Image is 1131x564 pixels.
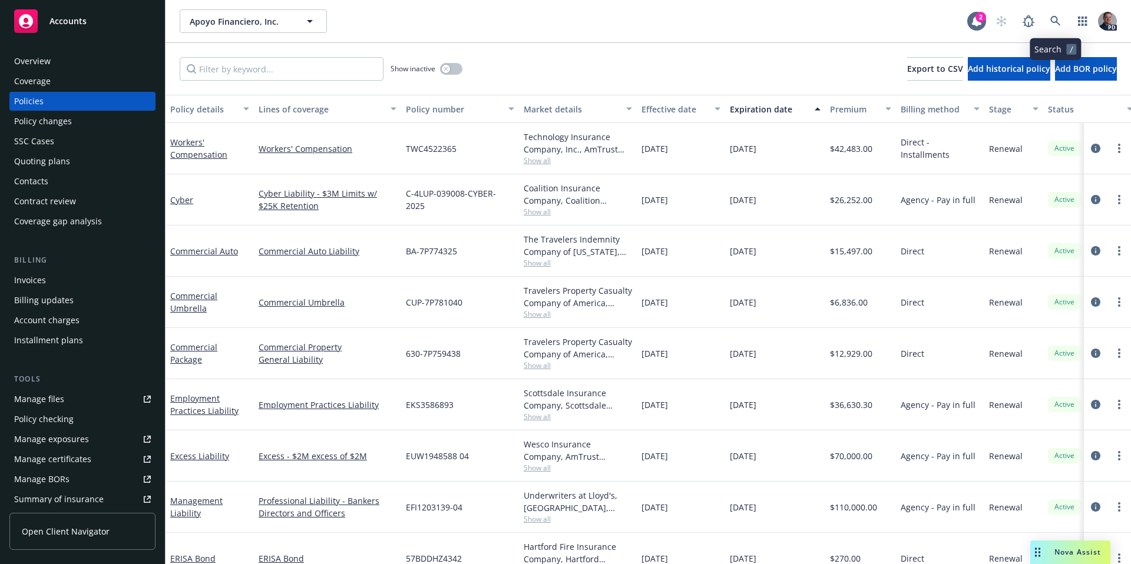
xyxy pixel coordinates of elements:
[9,92,156,111] a: Policies
[170,194,193,205] a: Cyber
[519,95,637,123] button: Market details
[1053,450,1076,461] span: Active
[641,245,668,257] span: [DATE]
[259,507,396,519] a: Directors and Officers
[901,103,967,115] div: Billing method
[730,296,756,308] span: [DATE]
[901,347,924,360] span: Direct
[259,353,396,366] a: General Liability
[901,399,975,411] span: Agency - Pay in full
[406,347,461,360] span: 630-7P759438
[989,194,1023,206] span: Renewal
[901,296,924,308] span: Direct
[641,296,668,308] span: [DATE]
[1030,540,1110,564] button: Nova Assist
[14,112,72,131] div: Policy changes
[968,57,1050,81] button: Add historical policy
[641,450,668,462] span: [DATE]
[989,103,1026,115] div: Stage
[401,95,519,123] button: Policy number
[9,410,156,429] a: Policy checking
[524,103,619,115] div: Market details
[1098,12,1117,31] img: photo
[901,501,975,513] span: Agency - Pay in full
[9,192,156,211] a: Contract review
[259,450,396,462] a: Excess - $2M excess of $2M
[180,9,327,33] button: Apoyo Financiero, Inc.
[637,95,725,123] button: Effective date
[9,373,156,385] div: Tools
[1053,245,1076,256] span: Active
[170,290,217,314] a: Commercial Umbrella
[406,245,457,257] span: BA-7P774325
[9,430,156,449] span: Manage exposures
[730,142,756,155] span: [DATE]
[9,254,156,266] div: Billing
[1071,9,1094,33] a: Switch app
[9,172,156,191] a: Contacts
[1089,244,1103,258] a: circleInformation
[170,393,239,416] a: Employment Practices Liability
[524,360,632,370] span: Show all
[907,63,963,74] span: Export to CSV
[1089,397,1103,412] a: circleInformation
[1044,9,1067,33] a: Search
[990,9,1013,33] a: Start snowing
[524,309,632,319] span: Show all
[1089,500,1103,514] a: circleInformation
[901,194,975,206] span: Agency - Pay in full
[1112,346,1126,360] a: more
[1089,295,1103,309] a: circleInformation
[524,284,632,309] div: Travelers Property Casualty Company of America, Travelers Insurance
[9,291,156,310] a: Billing updates
[730,501,756,513] span: [DATE]
[9,311,156,330] a: Account charges
[166,95,254,123] button: Policy details
[1112,397,1126,412] a: more
[524,489,632,514] div: Underwriters at Lloyd's, [GEOGRAPHIC_DATA], [PERSON_NAME] of [GEOGRAPHIC_DATA], Brown & Riding In...
[901,245,924,257] span: Direct
[524,207,632,217] span: Show all
[984,95,1043,123] button: Stage
[1055,63,1117,74] span: Add BOR policy
[968,63,1050,74] span: Add historical policy
[259,142,396,155] a: Workers' Compensation
[524,387,632,412] div: Scottsdale Insurance Company, Scottsdale Insurance Company (Nationwide), Brown & Riding Insurance...
[641,194,668,206] span: [DATE]
[524,155,632,165] span: Show all
[730,245,756,257] span: [DATE]
[524,131,632,155] div: Technology Insurance Company, Inc., AmTrust Financial Services
[170,495,223,519] a: Management Liability
[170,103,236,115] div: Policy details
[830,399,872,411] span: $36,630.30
[259,399,396,411] a: Employment Practices Liability
[9,450,156,469] a: Manage certificates
[14,331,83,350] div: Installment plans
[896,95,984,123] button: Billing method
[524,438,632,463] div: Wesco Insurance Company, AmTrust Financial Services, Brown & Riding Insurance Services, Inc.
[9,132,156,151] a: SSC Cases
[406,399,454,411] span: EKS3586893
[989,347,1023,360] span: Renewal
[1030,540,1045,564] div: Drag to move
[1053,297,1076,307] span: Active
[1089,193,1103,207] a: circleInformation
[524,412,632,422] span: Show all
[14,212,102,231] div: Coverage gap analysis
[1112,449,1126,463] a: more
[641,501,668,513] span: [DATE]
[9,72,156,91] a: Coverage
[259,296,396,308] a: Commercial Umbrella
[830,245,872,257] span: $15,497.00
[406,187,514,212] span: C-4LUP-039008-CYBER-2025
[14,192,76,211] div: Contract review
[190,15,292,28] span: Apoyo Financiero, Inc.
[9,271,156,290] a: Invoices
[14,311,80,330] div: Account charges
[825,95,896,123] button: Premium
[989,296,1023,308] span: Renewal
[1054,547,1101,557] span: Nova Assist
[1089,449,1103,463] a: circleInformation
[14,410,74,429] div: Policy checking
[524,336,632,360] div: Travelers Property Casualty Company of America, Travelers Insurance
